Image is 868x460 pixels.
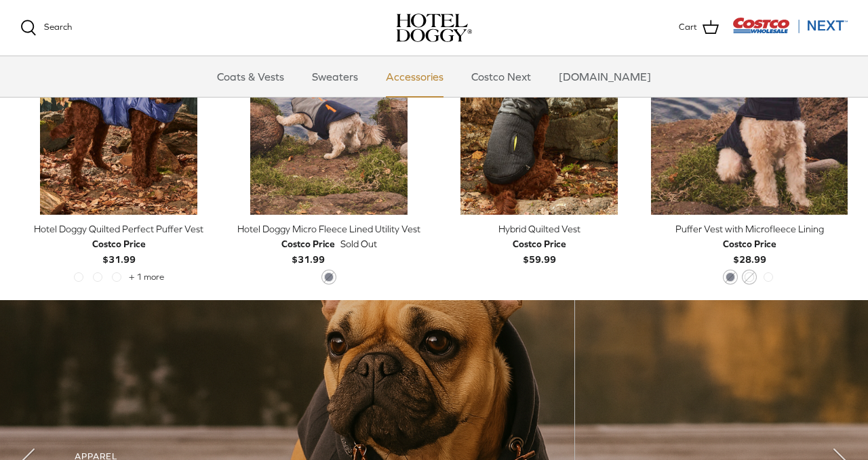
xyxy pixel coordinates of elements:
[231,222,427,236] div: Hotel Doggy Micro Fleece Lined Utility Vest
[300,56,370,97] a: Sweaters
[44,22,72,32] span: Search
[340,236,377,251] span: Sold Out
[547,56,663,97] a: [DOMAIN_NAME]
[281,236,335,251] div: Costco Price
[374,56,456,97] a: Accessories
[441,222,637,267] a: Hybrid Quilted Vest Costco Price$59.99
[92,236,146,264] b: $31.99
[396,14,472,42] img: hoteldoggycom
[723,236,776,264] b: $28.99
[723,236,776,251] div: Costco Price
[679,20,697,35] span: Cart
[129,272,164,282] span: + 1 more
[651,222,848,267] a: Puffer Vest with Microfleece Lining Costco Price$28.99
[732,17,848,34] img: Costco Next
[441,18,637,215] a: Hybrid Quilted Vest
[20,222,217,236] div: Hotel Doggy Quilted Perfect Puffer Vest
[205,56,296,97] a: Coats & Vests
[651,18,848,215] a: Puffer Vest with Microfleece Lining
[459,56,543,97] a: Costco Next
[281,236,335,264] b: $31.99
[396,14,472,42] a: hoteldoggy.com hoteldoggycom
[231,18,427,215] a: Hotel Doggy Micro Fleece Lined Utility Vest
[732,26,848,36] a: Visit Costco Next
[92,236,146,251] div: Costco Price
[20,20,72,36] a: Search
[20,222,217,267] a: Hotel Doggy Quilted Perfect Puffer Vest Costco Price$31.99
[513,236,566,264] b: $59.99
[441,222,637,236] div: Hybrid Quilted Vest
[513,236,566,251] div: Costco Price
[679,19,719,37] a: Cart
[651,222,848,236] div: Puffer Vest with Microfleece Lining
[231,222,427,267] a: Hotel Doggy Micro Fleece Lined Utility Vest Costco Price$31.99 Sold Out
[20,18,217,215] a: Hotel Doggy Quilted Perfect Puffer Vest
